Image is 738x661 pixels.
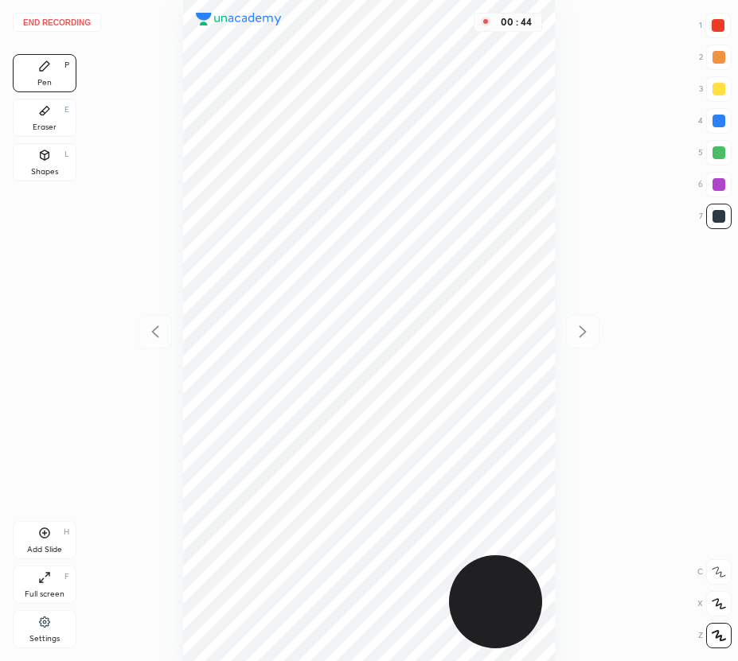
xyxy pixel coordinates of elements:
[64,528,69,536] div: H
[698,623,732,648] div: Z
[64,150,69,158] div: L
[698,172,732,197] div: 6
[64,106,69,114] div: E
[64,61,69,69] div: P
[697,559,732,585] div: C
[699,204,732,229] div: 7
[33,123,57,131] div: Eraser
[37,79,52,87] div: Pen
[27,546,62,554] div: Add Slide
[64,573,69,581] div: F
[699,76,732,102] div: 3
[196,13,282,25] img: logo.38c385cc.svg
[13,13,101,32] button: End recording
[699,45,732,70] div: 2
[698,108,732,134] div: 4
[699,13,731,38] div: 1
[29,635,60,643] div: Settings
[25,590,64,598] div: Full screen
[698,140,732,165] div: 5
[697,591,732,616] div: X
[497,17,535,28] div: 00 : 44
[31,168,58,176] div: Shapes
